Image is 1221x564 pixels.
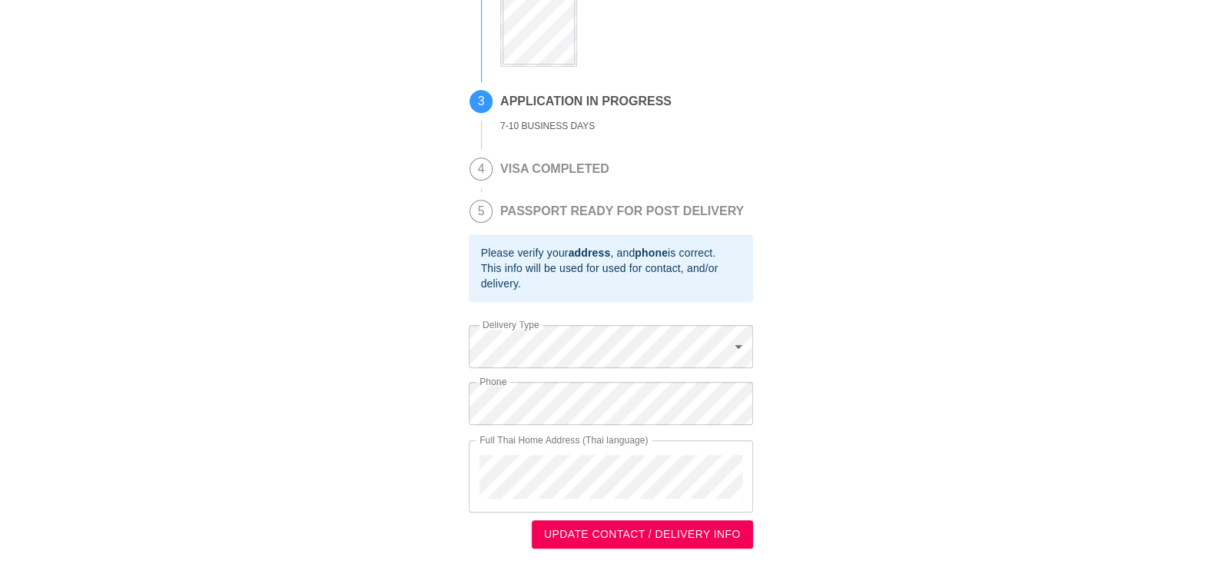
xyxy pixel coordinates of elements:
span: 5 [470,201,492,222]
h2: APPLICATION IN PROGRESS [500,95,672,108]
div: Please verify your , and is correct. [481,245,741,260]
div: 7-10 BUSINESS DAYS [500,118,672,135]
h2: PASSPORT READY FOR POST DELIVERY [500,204,744,218]
div: This info will be used for used for contact, and/or delivery. [481,260,741,291]
span: 4 [470,158,492,180]
b: phone [635,247,668,259]
h2: VISA COMPLETED [500,162,609,176]
b: address [568,247,610,259]
span: 3 [470,91,492,112]
button: UPDATE CONTACT / DELIVERY INFO [532,520,753,549]
span: UPDATE CONTACT / DELIVERY INFO [544,525,741,544]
